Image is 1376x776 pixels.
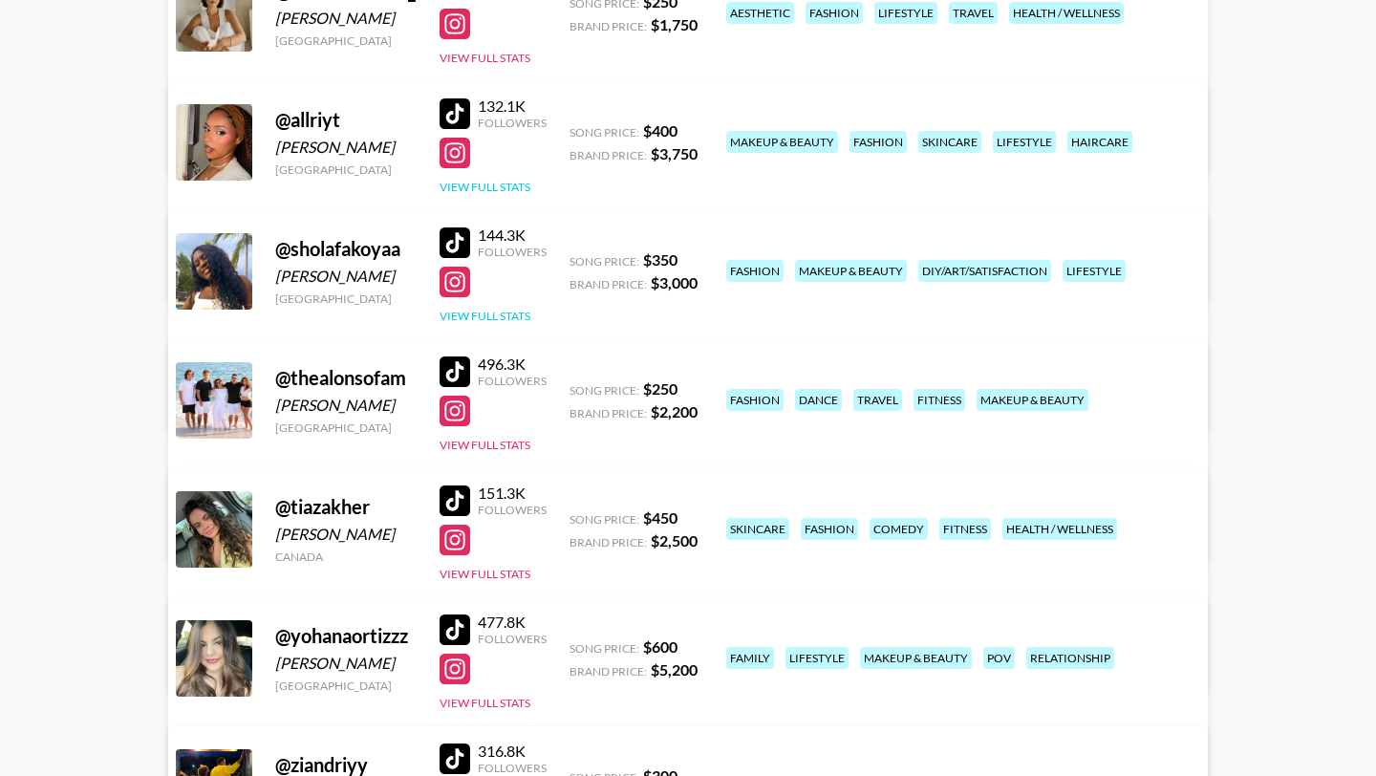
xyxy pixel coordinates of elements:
div: fitness [914,389,965,411]
div: @ allriyt [275,108,417,132]
div: 151.3K [478,484,547,503]
div: fashion [849,131,907,153]
div: makeup & beauty [860,647,972,669]
div: fashion [806,2,863,24]
button: View Full Stats [440,309,530,323]
div: 496.3K [478,355,547,374]
button: View Full Stats [440,51,530,65]
div: skincare [726,518,789,540]
div: fitness [939,518,991,540]
div: @ tiazakher [275,495,417,519]
div: relationship [1026,647,1114,669]
div: [PERSON_NAME] [275,9,417,28]
div: aesthetic [726,2,794,24]
div: [GEOGRAPHIC_DATA] [275,420,417,435]
div: Followers [478,503,547,517]
div: Followers [478,245,547,259]
div: [PERSON_NAME] [275,396,417,415]
div: health / wellness [1009,2,1124,24]
div: [PERSON_NAME] [275,267,417,286]
div: [PERSON_NAME] [275,525,417,544]
div: diy/art/satisfaction [918,260,1051,282]
strong: $ 5,200 [651,660,698,679]
span: Brand Price: [570,148,647,162]
div: lifestyle [874,2,937,24]
div: lifestyle [785,647,849,669]
span: Song Price: [570,125,639,140]
span: Brand Price: [570,535,647,550]
div: dance [795,389,842,411]
div: [GEOGRAPHIC_DATA] [275,162,417,177]
span: Brand Price: [570,664,647,679]
div: 477.8K [478,613,547,632]
strong: $ 3,000 [651,273,698,291]
div: Followers [478,116,547,130]
span: Song Price: [570,254,639,269]
span: Song Price: [570,512,639,527]
div: [PERSON_NAME] [275,654,417,673]
strong: $ 400 [643,121,677,140]
strong: $ 3,750 [651,144,698,162]
div: [GEOGRAPHIC_DATA] [275,291,417,306]
div: @ yohanaortizzz [275,624,417,648]
div: travel [853,389,902,411]
div: @ sholafakoyaa [275,237,417,261]
div: health / wellness [1002,518,1117,540]
strong: $ 600 [643,637,677,656]
div: 132.1K [478,97,547,116]
button: View Full Stats [440,567,530,581]
strong: $ 1,750 [651,15,698,33]
div: makeup & beauty [795,260,907,282]
span: Brand Price: [570,277,647,291]
button: View Full Stats [440,696,530,710]
div: skincare [918,131,981,153]
div: 144.3K [478,226,547,245]
div: Canada [275,550,417,564]
div: Followers [478,761,547,775]
div: [GEOGRAPHIC_DATA] [275,33,417,48]
div: [GEOGRAPHIC_DATA] [275,679,417,693]
div: @ thealonsofam [275,366,417,390]
div: lifestyle [1063,260,1126,282]
div: travel [949,2,998,24]
strong: $ 250 [643,379,677,398]
div: pov [983,647,1015,669]
div: family [726,647,774,669]
div: [PERSON_NAME] [275,138,417,157]
div: makeup & beauty [726,131,838,153]
div: Followers [478,374,547,388]
div: 316.8K [478,742,547,761]
span: Song Price: [570,641,639,656]
div: Followers [478,632,547,646]
span: Brand Price: [570,406,647,420]
div: fashion [726,389,784,411]
div: haircare [1067,131,1132,153]
div: makeup & beauty [977,389,1088,411]
div: fashion [801,518,858,540]
strong: $ 2,500 [651,531,698,550]
div: comedy [870,518,928,540]
strong: $ 350 [643,250,677,269]
strong: $ 2,200 [651,402,698,420]
span: Song Price: [570,383,639,398]
strong: $ 450 [643,508,677,527]
button: View Full Stats [440,180,530,194]
div: lifestyle [993,131,1056,153]
button: View Full Stats [440,438,530,452]
span: Brand Price: [570,19,647,33]
div: fashion [726,260,784,282]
